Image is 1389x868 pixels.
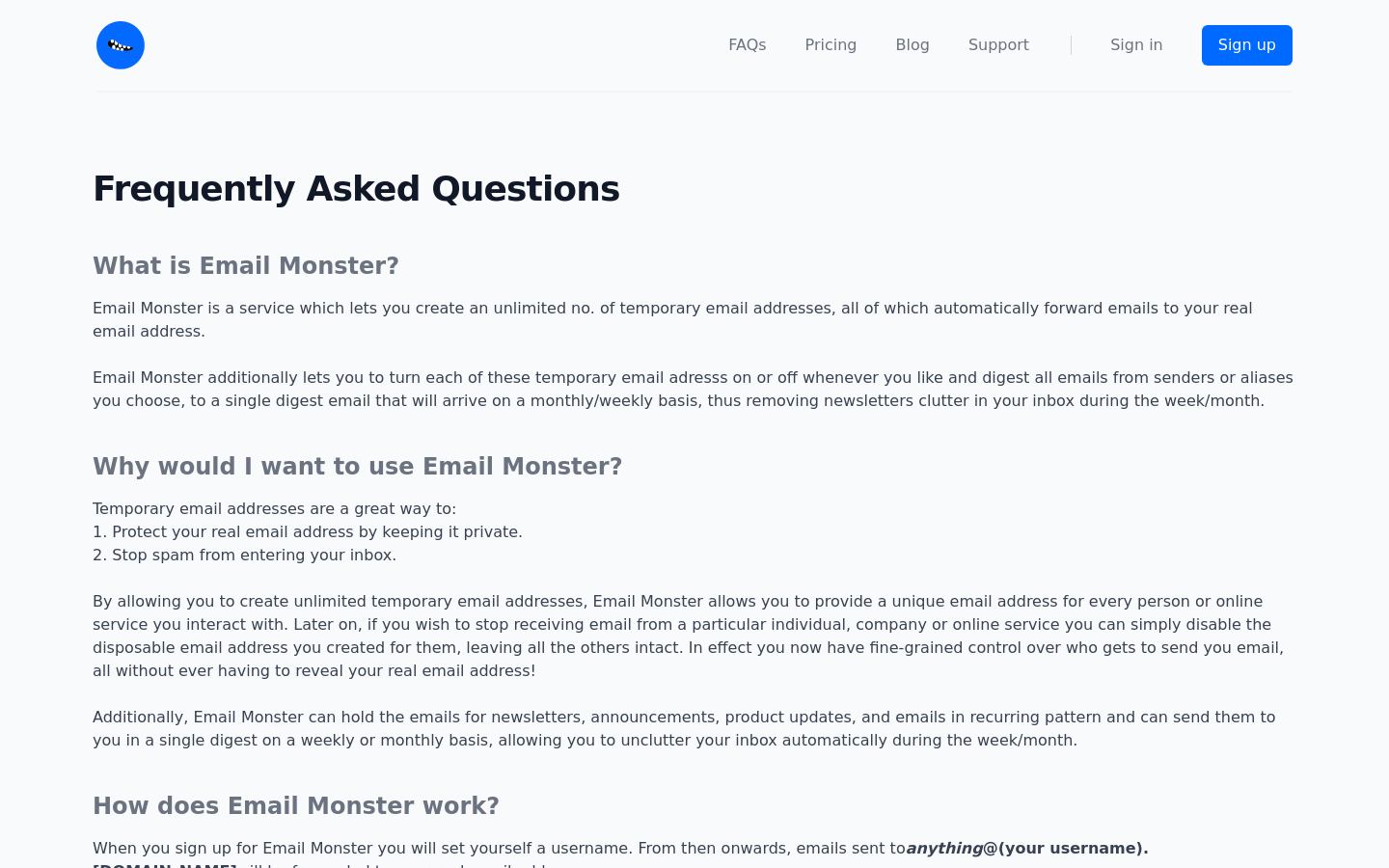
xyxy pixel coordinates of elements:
p: Temporary email addresses are a great way to: [93,498,1296,521]
a: Blog [896,34,930,57]
a: Sign up [1202,25,1293,66]
p: 1. Protect your real email address by keeping it private. 2. Stop spam from entering your inbox. ... [93,521,1296,752]
h3: How does Email Monster work? [93,791,1296,822]
p: Email Monster is a service which lets you create an unlimited no. of temporary email addresses, a... [93,297,1296,413]
a: Sign in [1110,34,1163,57]
h3: What is Email Monster? [93,251,1296,282]
a: Pricing [805,34,858,57]
h2: Frequently Asked Questions [77,170,1312,208]
img: Email Monster [96,21,145,69]
a: Support [968,34,1029,57]
i: anything [906,839,983,857]
a: FAQs [728,34,766,57]
h3: Why would I want to use Email Monster? [93,451,1296,482]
